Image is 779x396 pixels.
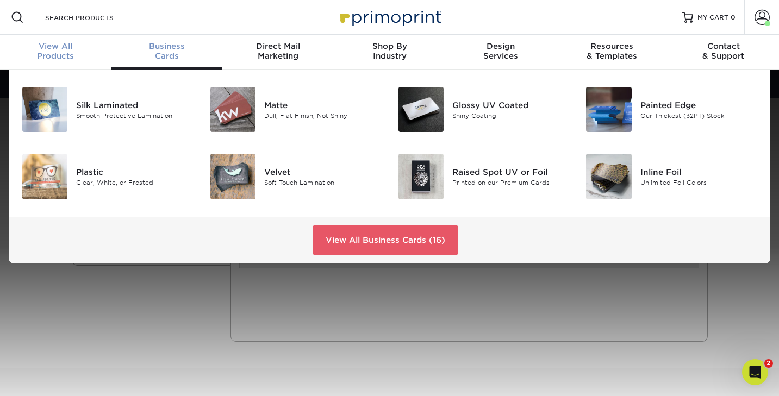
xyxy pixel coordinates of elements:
[398,154,444,199] img: Raised Spot UV or Foil Business Cards
[222,35,334,70] a: Direct MailMarketing
[764,359,773,368] span: 2
[452,111,570,120] div: Shiny Coating
[668,41,779,61] div: & Support
[222,41,334,61] div: Marketing
[335,5,444,29] img: Primoprint
[398,87,444,132] img: Glossy UV Coated Business Cards
[334,41,445,51] span: Shop By
[222,41,334,51] span: Direct Mail
[76,166,194,178] div: Plastic
[22,154,67,199] img: Plastic Business Cards
[264,99,382,111] div: Matte
[210,149,382,203] a: Velvet Business Cards Velvet Soft Touch Lamination
[586,87,631,132] img: Painted Edge Business Cards
[640,166,758,178] div: Inline Foil
[452,166,570,178] div: Raised Spot UV or Foil
[452,178,570,187] div: Printed on our Premium Cards
[557,35,668,70] a: Resources& Templates
[264,178,382,187] div: Soft Touch Lamination
[22,87,67,132] img: Silk Laminated Business Cards
[313,225,458,255] a: View All Business Cards (16)
[742,359,768,385] iframe: Intercom live chat
[111,41,223,51] span: Business
[264,111,382,120] div: Dull, Flat Finish, Not Shiny
[398,83,570,136] a: Glossy UV Coated Business Cards Glossy UV Coated Shiny Coating
[445,41,557,61] div: Services
[557,41,668,61] div: & Templates
[22,83,194,136] a: Silk Laminated Business Cards Silk Laminated Smooth Protective Lamination
[640,178,758,187] div: Unlimited Foil Colors
[585,83,757,136] a: Painted Edge Business Cards Painted Edge Our Thickest (32PT) Stock
[210,87,255,132] img: Matte Business Cards
[264,166,382,178] div: Velvet
[76,99,194,111] div: Silk Laminated
[557,41,668,51] span: Resources
[731,14,736,21] span: 0
[111,41,223,61] div: Cards
[640,99,758,111] div: Painted Edge
[76,178,194,187] div: Clear, White, or Frosted
[586,154,631,199] img: Inline Foil Business Cards
[585,149,757,203] a: Inline Foil Business Cards Inline Foil Unlimited Foil Colors
[22,149,194,203] a: Plastic Business Cards Plastic Clear, White, or Frosted
[640,111,758,120] div: Our Thickest (32PT) Stock
[398,149,570,203] a: Raised Spot UV or Foil Business Cards Raised Spot UV or Foil Printed on our Premium Cards
[452,99,570,111] div: Glossy UV Coated
[668,41,779,51] span: Contact
[334,35,445,70] a: Shop ByIndustry
[445,41,557,51] span: Design
[111,35,223,70] a: BusinessCards
[210,83,382,136] a: Matte Business Cards Matte Dull, Flat Finish, Not Shiny
[210,154,255,199] img: Velvet Business Cards
[76,111,194,120] div: Smooth Protective Lamination
[44,11,150,24] input: SEARCH PRODUCTS.....
[445,35,557,70] a: DesignServices
[334,41,445,61] div: Industry
[697,13,728,22] span: MY CART
[668,35,779,70] a: Contact& Support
